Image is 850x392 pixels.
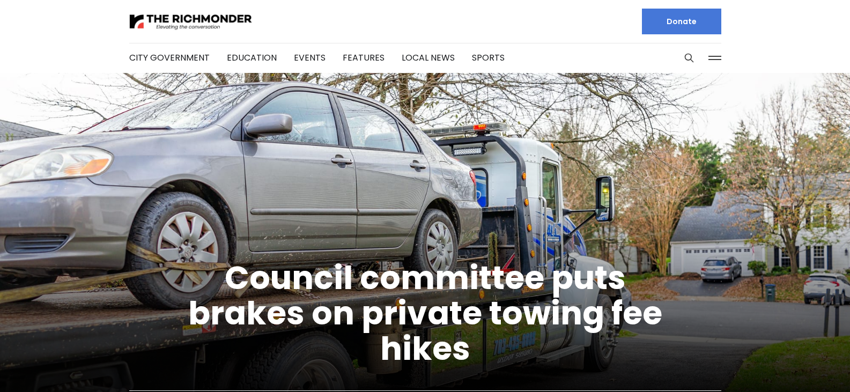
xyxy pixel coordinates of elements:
[402,51,455,64] a: Local News
[227,51,277,64] a: Education
[642,9,721,34] a: Donate
[294,51,326,64] a: Events
[681,50,697,66] button: Search this site
[188,255,662,371] a: Council committee puts brakes on private towing fee hikes
[129,51,210,64] a: City Government
[343,51,385,64] a: Features
[129,12,253,31] img: The Richmonder
[472,51,505,64] a: Sports
[759,339,850,392] iframe: portal-trigger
